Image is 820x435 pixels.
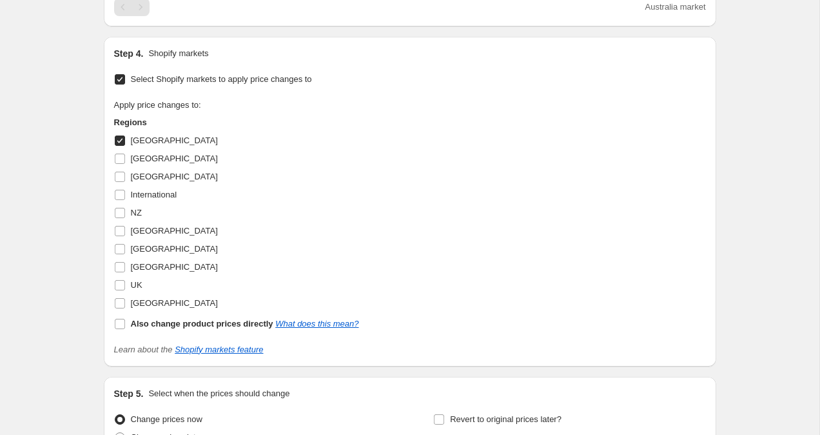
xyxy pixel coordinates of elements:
[114,387,144,400] h2: Step 5.
[131,208,142,217] span: NZ
[114,116,359,129] h3: Regions
[131,172,218,181] span: [GEOGRAPHIC_DATA]
[114,345,264,354] i: Learn about the
[131,74,312,84] span: Select Shopify markets to apply price changes to
[131,262,218,272] span: [GEOGRAPHIC_DATA]
[645,2,706,12] span: Australia market
[131,154,218,163] span: [GEOGRAPHIC_DATA]
[275,319,358,329] a: What does this mean?
[131,244,218,254] span: [GEOGRAPHIC_DATA]
[148,47,208,60] p: Shopify markets
[131,280,142,290] span: UK
[131,298,218,308] span: [GEOGRAPHIC_DATA]
[450,414,561,424] span: Revert to original prices later?
[175,345,263,354] a: Shopify markets feature
[114,47,144,60] h2: Step 4.
[131,414,202,424] span: Change prices now
[131,190,177,199] span: International
[131,226,218,236] span: [GEOGRAPHIC_DATA]
[131,319,273,329] b: Also change product prices directly
[114,100,201,110] span: Apply price changes to:
[148,387,289,400] p: Select when the prices should change
[131,136,218,145] span: [GEOGRAPHIC_DATA]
